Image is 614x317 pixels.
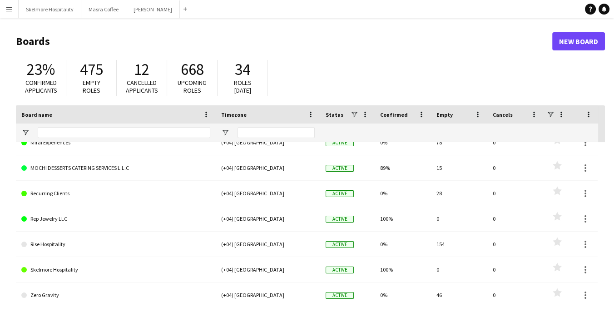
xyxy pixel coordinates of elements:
a: Miral Experiences [21,130,210,155]
span: Timezone [221,111,247,118]
div: 0 [431,257,487,282]
input: Timezone Filter Input [238,127,315,138]
div: 0% [375,282,431,307]
span: Active [326,292,354,299]
span: 475 [80,59,103,79]
span: Active [326,139,354,146]
div: (+04) [GEOGRAPHIC_DATA] [216,130,320,155]
span: Empty roles [83,79,100,94]
div: 0% [375,232,431,257]
button: Skelmore Hospitality [19,0,81,18]
span: 668 [181,59,204,79]
span: Board name [21,111,52,118]
button: [PERSON_NAME] [126,0,180,18]
a: MOCHI DESSERTS CATERING SERVICES L.L.C [21,155,210,181]
div: 100% [375,206,431,231]
span: Upcoming roles [178,79,207,94]
div: 46 [431,282,487,307]
span: Active [326,241,354,248]
div: (+04) [GEOGRAPHIC_DATA] [216,232,320,257]
span: Confirmed [380,111,408,118]
h1: Boards [16,35,552,48]
div: 0 [487,206,544,231]
input: Board name Filter Input [38,127,210,138]
span: Status [326,111,343,118]
div: (+04) [GEOGRAPHIC_DATA] [216,155,320,180]
div: 0 [487,181,544,206]
span: Active [326,165,354,172]
div: 0% [375,130,431,155]
div: 78 [431,130,487,155]
div: (+04) [GEOGRAPHIC_DATA] [216,206,320,231]
span: 34 [235,59,250,79]
span: Active [326,216,354,223]
div: 0 [487,155,544,180]
div: 0 [487,130,544,155]
span: 12 [134,59,149,79]
button: Masra Coffee [81,0,126,18]
button: Open Filter Menu [221,129,229,137]
div: 0 [487,232,544,257]
div: 154 [431,232,487,257]
div: 0 [487,282,544,307]
div: 28 [431,181,487,206]
span: Empty [436,111,453,118]
div: (+04) [GEOGRAPHIC_DATA] [216,257,320,282]
button: Open Filter Menu [21,129,30,137]
div: 0% [375,181,431,206]
span: Cancelled applicants [126,79,158,94]
span: Active [326,190,354,197]
span: Active [326,267,354,273]
a: New Board [552,32,605,50]
a: Rep Jewelry LLC [21,206,210,232]
a: Zero Gravity [21,282,210,308]
div: 100% [375,257,431,282]
div: (+04) [GEOGRAPHIC_DATA] [216,282,320,307]
span: Cancels [493,111,513,118]
div: 0 [431,206,487,231]
div: 89% [375,155,431,180]
div: 0 [487,257,544,282]
div: 15 [431,155,487,180]
span: Roles [DATE] [234,79,252,94]
a: Recurring Clients [21,181,210,206]
a: Skelmore Hospitality [21,257,210,282]
div: (+04) [GEOGRAPHIC_DATA] [216,181,320,206]
span: 23% [27,59,55,79]
span: Confirmed applicants [25,79,57,94]
a: Rise Hospitality [21,232,210,257]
